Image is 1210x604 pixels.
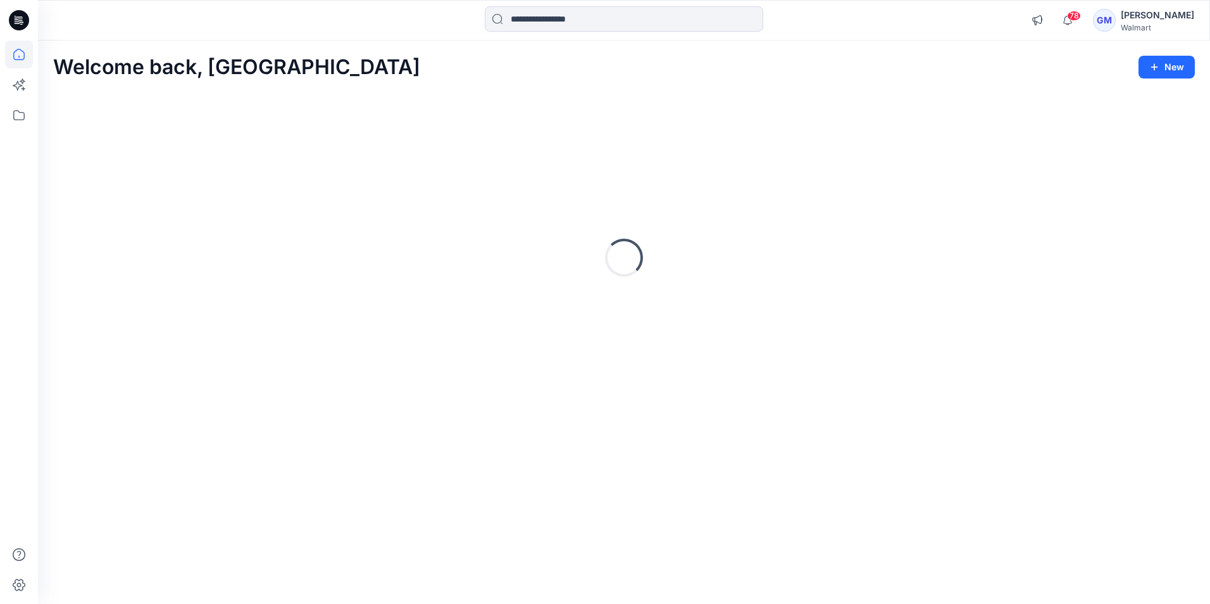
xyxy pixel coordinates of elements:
[1121,8,1194,23] div: [PERSON_NAME]
[1093,9,1116,32] div: GM
[1138,56,1195,79] button: New
[1121,23,1194,32] div: Walmart
[53,56,420,79] h2: Welcome back, [GEOGRAPHIC_DATA]
[1067,11,1081,21] span: 78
